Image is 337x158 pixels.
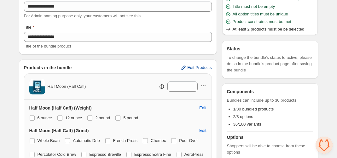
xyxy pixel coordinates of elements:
[24,14,141,18] span: For Admin naming purpose only, your customers will not see this
[29,79,45,94] img: Half Moon (Half Caff)
[187,65,212,70] span: Edit Products
[199,105,206,110] span: Edit
[177,63,215,73] button: Edit Products
[227,143,313,155] span: Shoppers will be able to choose from these options
[38,152,76,157] span: Percolator Cold Brew
[227,54,313,73] span: To change the bundle's status to active, please do so in the bundle's product page after saving t...
[29,105,92,111] h3: Half Moon (Half Caff) (Weight)
[233,107,274,111] span: 1/30 bundled products
[123,116,138,120] span: 5 pound
[134,152,171,157] span: Espresso Extra Fine
[233,19,291,25] span: Product constraints must be met
[199,128,206,133] span: Edit
[233,3,275,10] span: Title must not be empty
[73,138,100,143] span: Automatic Drip
[113,138,137,143] span: French Press
[38,138,60,143] span: Whole Bean
[195,126,210,136] button: Edit
[195,103,210,113] button: Edit
[233,114,253,119] span: 2/3 options
[233,11,288,17] span: All option titles must be unique
[227,97,313,104] span: Bundles can include up to 30 products
[227,88,254,95] h3: Components
[38,116,52,120] span: 6 ounce
[151,138,166,143] span: Chemex
[227,134,313,140] h3: Options
[24,44,71,48] span: Title of the bundle product
[233,26,305,32] span: At least 2 products must be be selected
[95,116,110,120] span: 2 pound
[65,116,82,120] span: 12 ounce
[24,24,34,31] label: Title
[48,83,86,90] span: Half Moon (Half Caff)
[227,46,313,52] h3: Status
[29,127,89,134] h3: Half Moon (Half Caff) (Grind)
[24,65,72,71] h3: Products in the bundle
[316,137,333,154] div: Open chat
[184,152,204,157] span: AeroPress
[89,152,121,157] span: Espresso Breville
[179,138,198,143] span: Pour Over
[233,122,261,127] span: 36/100 variants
